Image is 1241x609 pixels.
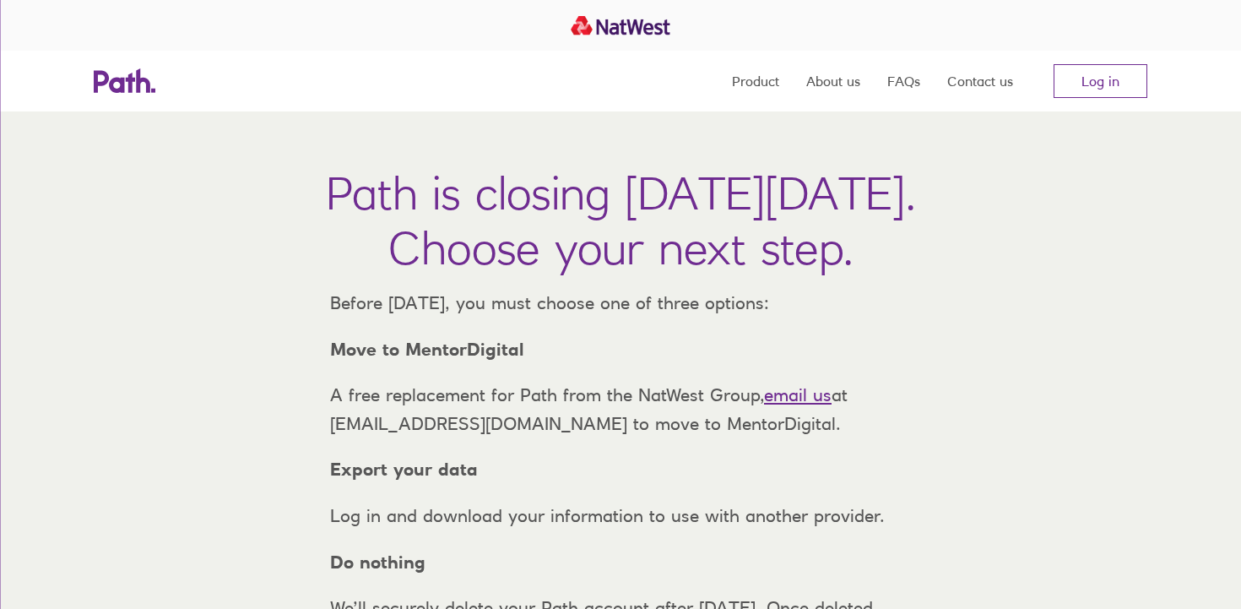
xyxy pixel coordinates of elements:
p: Before [DATE], you must choose one of three options: [317,289,924,318]
a: Product [732,51,779,111]
a: Contact us [947,51,1013,111]
strong: Export your data [330,459,478,480]
a: email us [764,384,832,405]
strong: Move to MentorDigital [330,339,524,360]
p: A free replacement for Path from the NatWest Group, at [EMAIL_ADDRESS][DOMAIN_NAME] to move to Me... [317,381,924,438]
p: Log in and download your information to use with another provider. [317,502,924,530]
h1: Path is closing [DATE][DATE]. Choose your next step. [326,166,916,275]
strong: Do nothing [330,552,425,573]
a: FAQs [887,51,920,111]
a: About us [806,51,860,111]
a: Log in [1054,64,1147,98]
